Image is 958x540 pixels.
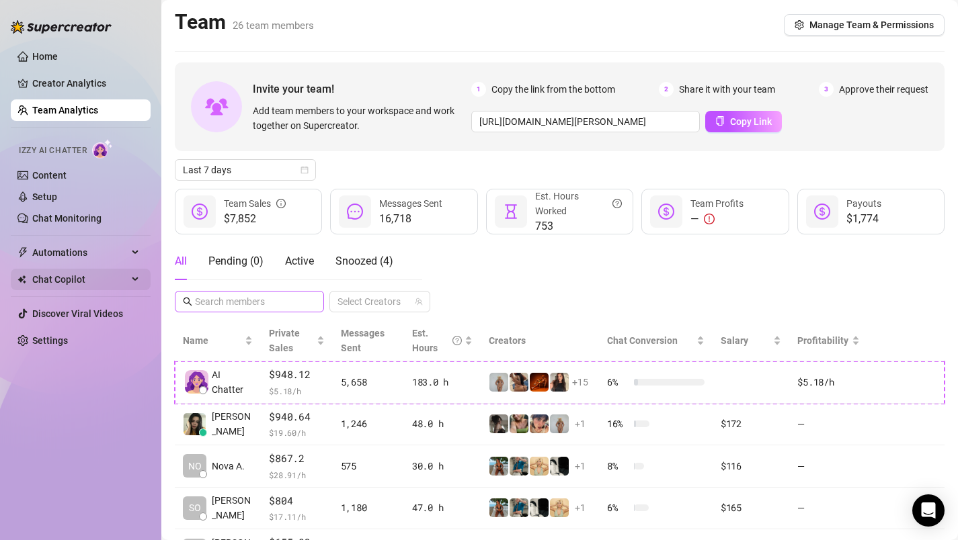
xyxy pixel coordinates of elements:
[32,213,102,224] a: Chat Monitoring
[721,335,748,346] span: Salary
[679,82,775,97] span: Share it with your team
[535,189,622,218] div: Est. Hours Worked
[659,82,674,97] span: 2
[183,333,242,348] span: Name
[912,494,945,527] div: Open Intercom Messenger
[491,82,615,97] span: Copy the link from the bottom
[189,500,201,515] span: SO
[412,459,473,474] div: 30.0 h
[32,105,98,116] a: Team Analytics
[550,414,569,433] img: Barbi
[789,445,867,488] td: —
[607,500,629,515] span: 6 %
[379,198,442,209] span: Messages Sent
[795,20,804,30] span: setting
[32,308,123,319] a: Discover Viral Videos
[721,500,782,515] div: $165
[341,459,396,474] div: 575
[32,335,68,346] a: Settings
[269,409,324,425] span: $940.64
[481,320,599,361] th: Creators
[341,500,396,515] div: 1,180
[412,326,462,355] div: Est. Hours
[535,218,622,234] span: 753
[32,73,140,94] a: Creator Analytics
[819,82,834,97] span: 3
[784,14,945,36] button: Manage Team & Permissions
[789,488,867,530] td: —
[489,457,508,476] img: Libby
[276,196,286,211] span: info-circle
[658,204,674,220] span: dollar-circle
[846,211,881,227] span: $1,774
[575,500,586,515] span: + 1
[269,426,324,439] span: $ 19.60 /h
[341,375,396,390] div: 5,658
[32,191,57,202] a: Setup
[341,328,385,353] span: Messages Sent
[11,20,112,34] img: logo-BBDzfeDw.svg
[530,457,549,476] img: Actually.Maria
[212,459,245,474] span: Nova A.
[301,166,309,174] span: calendar
[253,81,471,97] span: Invite your team!
[705,111,782,132] button: Copy Link
[285,255,314,267] span: Active
[185,370,208,394] img: izzy-ai-chatter-avatar-DDCN_rTZ.svg
[612,189,622,218] span: question-circle
[183,160,308,180] span: Last 7 days
[32,242,128,263] span: Automations
[175,253,187,269] div: All
[233,19,314,32] span: 26 team members
[253,103,466,133] span: Add team members to your workspace and work together on Supercreator.
[471,82,486,97] span: 1
[721,416,782,431] div: $172
[814,204,830,220] span: dollar-circle
[510,414,528,433] img: dreamsofleana
[269,451,324,467] span: $867.2
[607,335,678,346] span: Chat Conversion
[412,375,473,390] div: 183.0 h
[192,204,208,220] span: dollar-circle
[489,373,508,392] img: Barbi
[269,367,324,383] span: $948.12
[530,414,549,433] img: bonnierides
[341,416,396,431] div: 1,246
[530,498,549,517] img: comicaltaco
[550,498,569,517] img: Actually.Maria
[224,196,286,211] div: Team Sales
[212,493,253,523] span: [PERSON_NAME]
[730,116,772,127] span: Copy Link
[607,416,629,431] span: 16 %
[184,413,206,435] img: Joy Gabrielle P…
[19,144,87,157] span: Izzy AI Chatter
[212,409,253,439] span: [PERSON_NAME]
[92,139,113,159] img: AI Chatter
[489,498,508,517] img: Libby
[510,498,528,517] img: Eavnc
[715,116,725,126] span: copy
[797,375,859,390] div: $5.18 /h
[690,198,744,209] span: Team Profits
[789,404,867,446] td: —
[452,326,462,355] span: question-circle
[607,375,629,390] span: 6 %
[489,414,508,433] img: daiisyjane
[17,275,26,284] img: Chat Copilot
[572,375,588,390] span: + 15
[503,204,519,220] span: hourglass
[269,468,324,482] span: $ 28.91 /h
[183,297,192,306] span: search
[839,82,928,97] span: Approve their request
[809,19,934,30] span: Manage Team & Permissions
[17,247,28,258] span: thunderbolt
[347,204,363,220] span: message
[704,214,715,224] span: exclamation-circle
[32,269,128,290] span: Chat Copilot
[797,335,848,346] span: Profitability
[412,416,473,431] div: 48.0 h
[530,373,549,392] img: vipchocolate
[335,255,393,267] span: Snoozed ( 4 )
[607,459,629,474] span: 8 %
[721,459,782,474] div: $116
